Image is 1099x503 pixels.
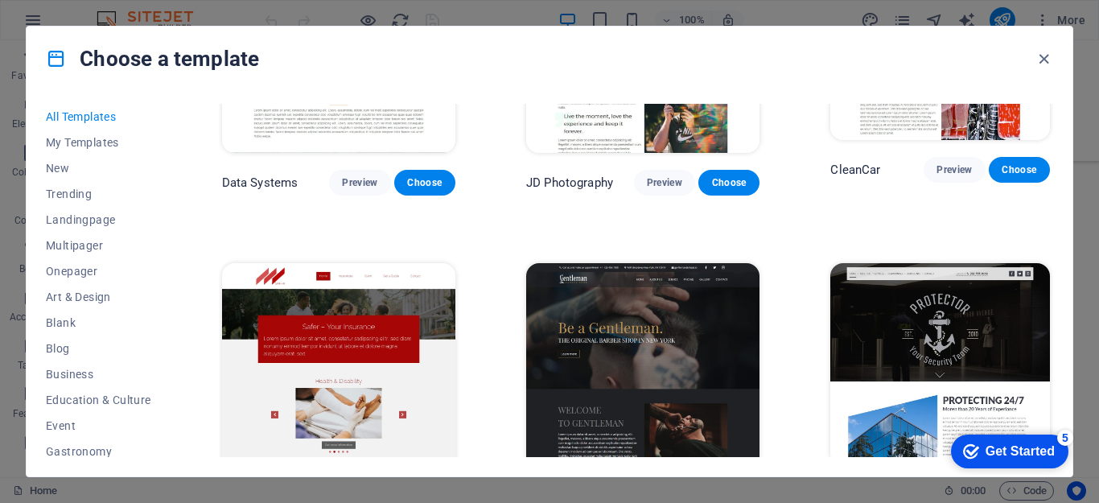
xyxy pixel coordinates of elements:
[526,263,759,479] img: Gentleman
[46,413,151,439] button: Event
[46,361,151,387] button: Business
[46,181,151,207] button: Trending
[46,213,151,226] span: Landingpage
[46,284,151,310] button: Art & Design
[46,310,151,336] button: Blank
[329,170,390,196] button: Preview
[46,207,151,233] button: Landingpage
[407,176,442,189] span: Choose
[46,387,151,413] button: Education & Culture
[830,162,880,178] p: CleanCar
[698,170,759,196] button: Choose
[526,175,613,191] p: JD Photography
[634,170,695,196] button: Preview
[936,163,972,176] span: Preview
[46,188,151,200] span: Trending
[46,233,151,258] button: Multipager
[46,130,151,155] button: My Templates
[830,263,1050,465] img: Protector
[47,18,116,32] div: Get Started
[924,157,985,183] button: Preview
[647,176,682,189] span: Preview
[394,170,455,196] button: Choose
[46,136,151,149] span: My Templates
[46,342,151,355] span: Blog
[711,176,747,189] span: Choose
[342,176,377,189] span: Preview
[46,419,151,432] span: Event
[46,291,151,303] span: Art & Design
[12,8,130,42] div: Get Started 5 items remaining, 0% complete
[222,175,298,191] p: Data Systems
[118,3,134,19] div: 5
[46,445,151,458] span: Gastronomy
[46,239,151,252] span: Multipager
[46,439,151,464] button: Gastronomy
[222,263,455,479] img: Safer
[46,336,151,361] button: Blog
[46,104,151,130] button: All Templates
[989,157,1050,183] button: Choose
[46,258,151,284] button: Onepager
[46,394,151,406] span: Education & Culture
[46,162,151,175] span: New
[46,316,151,329] span: Blank
[46,155,151,181] button: New
[46,368,151,381] span: Business
[46,265,151,278] span: Onepager
[1002,163,1037,176] span: Choose
[46,46,259,72] h4: Choose a template
[46,110,151,123] span: All Templates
